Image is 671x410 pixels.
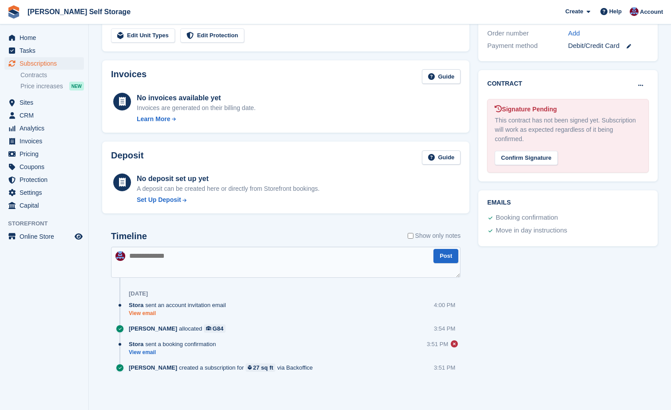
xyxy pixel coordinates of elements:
[69,82,84,91] div: NEW
[24,4,134,19] a: [PERSON_NAME] Self Storage
[565,7,583,16] span: Create
[422,150,461,165] a: Guide
[495,116,641,144] div: This contract has not been signed yet. Subscription will work as expected regardless of it being ...
[180,28,244,43] a: Edit Protection
[137,195,320,205] a: Set Up Deposit
[137,93,256,103] div: No invoices available yet
[129,310,230,317] a: View email
[137,103,256,113] div: Invoices are generated on their billing date.
[129,301,143,309] span: Stora
[20,71,84,79] a: Contracts
[434,301,455,309] div: 4:00 PM
[495,149,557,156] a: Confirm Signature
[8,219,88,228] span: Storefront
[129,324,230,333] div: allocated
[4,161,84,173] a: menu
[246,363,275,372] a: 27 sq ft
[408,231,461,240] label: Show only notes
[129,290,148,297] div: [DATE]
[487,28,568,39] div: Order number
[4,173,84,186] a: menu
[20,148,73,160] span: Pricing
[7,5,20,19] img: stora-icon-8386f47178a22dfd0bd8f6a31ec36ba5ce8667c1dd55bd0f319d3a0aa187defe.svg
[427,340,448,348] div: 3:51 PM
[20,135,73,147] span: Invoices
[111,150,143,165] h2: Deposit
[4,148,84,160] a: menu
[4,96,84,109] a: menu
[4,57,84,70] a: menu
[253,363,274,372] div: 27 sq ft
[495,105,641,114] div: Signature Pending
[434,363,455,372] div: 3:51 PM
[20,32,73,44] span: Home
[129,363,177,372] span: [PERSON_NAME]
[204,324,226,333] a: G84
[568,28,580,39] a: Add
[496,213,558,223] div: Booking confirmation
[20,186,73,199] span: Settings
[111,69,147,84] h2: Invoices
[495,151,557,166] div: Confirm Signature
[73,231,84,242] a: Preview store
[4,44,84,57] a: menu
[111,28,175,43] a: Edit Unit Types
[137,195,181,205] div: Set Up Deposit
[433,249,458,264] button: Post
[408,231,413,240] input: Show only notes
[4,230,84,243] a: menu
[487,41,568,51] div: Payment method
[137,184,320,193] p: A deposit can be created here or directly from Storefront bookings.
[4,135,84,147] a: menu
[213,324,224,333] div: G84
[129,340,143,348] span: Stora
[129,324,177,333] span: [PERSON_NAME]
[4,199,84,212] a: menu
[129,340,220,348] div: sent a booking confirmation
[137,114,256,124] a: Learn More
[20,81,84,91] a: Price increases NEW
[4,32,84,44] a: menu
[4,122,84,134] a: menu
[4,186,84,199] a: menu
[20,82,63,91] span: Price increases
[115,251,125,261] img: Tracy Bailey
[422,69,461,84] a: Guide
[20,230,73,243] span: Online Store
[20,44,73,57] span: Tasks
[129,349,220,356] a: View email
[129,363,317,372] div: created a subscription for via Backoffice
[640,8,663,16] span: Account
[609,7,622,16] span: Help
[496,225,567,236] div: Move in day instructions
[20,96,73,109] span: Sites
[111,231,147,241] h2: Timeline
[20,199,73,212] span: Capital
[129,301,230,309] div: sent an account invitation email
[20,173,73,186] span: Protection
[568,41,649,51] div: Debit/Credit Card
[20,122,73,134] span: Analytics
[434,324,455,333] div: 3:54 PM
[630,7,639,16] img: Tracy Bailey
[20,161,73,173] span: Coupons
[487,199,649,206] h2: Emails
[4,109,84,122] a: menu
[487,79,522,88] h2: Contract
[20,57,73,70] span: Subscriptions
[137,114,170,124] div: Learn More
[20,109,73,122] span: CRM
[137,173,320,184] div: No deposit set up yet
